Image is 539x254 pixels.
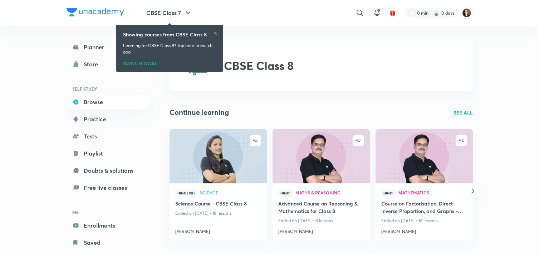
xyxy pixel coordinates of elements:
[67,8,124,16] img: Company Logo
[295,190,364,195] a: Maths & Reasoning
[433,9,440,16] img: streak
[123,58,216,66] div: SWITCH GOAL
[278,225,364,235] a: [PERSON_NAME]
[278,216,364,225] p: Ended on [DATE] • 8 lessons
[271,128,371,184] img: new-thumbnail
[170,129,267,183] a: new-thumbnail
[175,200,261,209] a: Science Course - CBSE Class 8
[175,209,261,218] p: Ended on [DATE] • 18 lessons
[200,190,261,195] a: Science
[123,42,216,55] p: Learning for CBSE Class 8? Tap here to switch goal
[67,112,150,126] a: Practice
[381,216,467,225] p: Ended on [DATE] • 16 lessons
[67,218,150,233] a: Enrollments
[123,31,207,38] h6: Showing courses from CBSE Class 8
[461,7,473,19] img: NARENDER JEET
[142,6,197,20] button: CBSE Class 7
[67,235,150,250] a: Saved
[67,57,150,71] a: Store
[67,129,150,143] a: Tests
[168,128,268,184] img: new-thumbnail
[381,189,396,197] span: Hindi
[175,225,261,235] a: [PERSON_NAME]
[67,95,150,109] a: Browse
[278,189,293,197] span: Hindi
[175,189,197,197] span: Hinglish
[67,83,150,95] h6: SELF STUDY
[295,190,364,195] span: Maths & Reasoning
[398,190,467,195] a: Mathematics
[398,190,467,195] span: Mathematics
[67,206,150,218] h6: ME
[224,59,294,72] h2: CBSE Class 8
[381,200,467,216] a: Course on Factorisation, Direct-Inverse Proportion, and Graphs - CBSE Class 8
[389,10,396,16] img: avatar
[381,225,467,235] a: [PERSON_NAME]
[278,200,364,216] a: Advanced Course on Reasoning & Mathematics for Class 8
[387,7,398,19] button: avatar
[374,128,474,184] img: new-thumbnail
[200,190,261,195] span: Science
[67,40,150,54] a: Planner
[273,129,370,183] a: new-thumbnail
[67,8,124,18] a: Company Logo
[170,107,229,118] h2: Continue learning
[454,109,473,116] a: SEE ALL
[67,163,150,178] a: Doubts & solutions
[67,146,150,161] a: Playlist
[67,181,150,195] a: Free live classes
[84,60,102,68] div: Store
[376,129,473,183] a: new-thumbnail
